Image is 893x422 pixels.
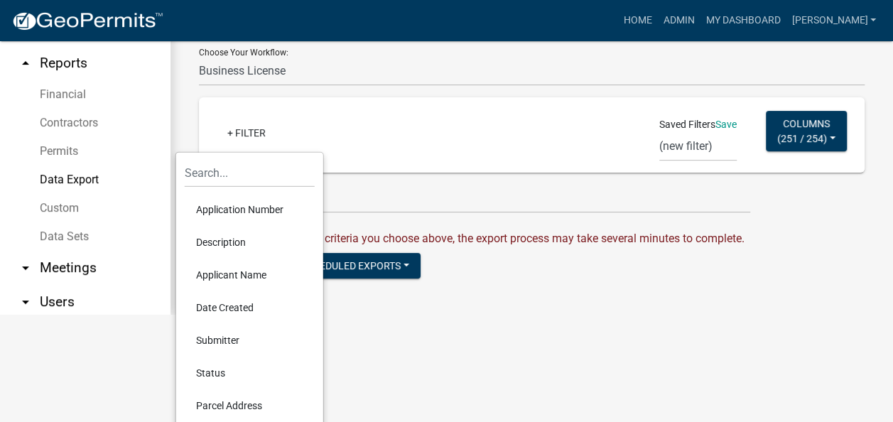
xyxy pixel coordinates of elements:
[185,389,315,422] li: Parcel Address
[17,55,34,72] i: arrow_drop_up
[185,259,315,291] li: Applicant Name
[17,259,34,276] i: arrow_drop_down
[185,357,315,389] li: Status
[289,253,421,278] button: Scheduled Exports
[17,293,34,310] i: arrow_drop_down
[216,120,277,146] a: + Filter
[205,232,745,245] span: Note: Depending on the criteria you choose above, the export process may take several minutes to ...
[715,119,737,130] a: Save
[185,158,315,188] input: Search...
[766,111,847,151] button: Columns(251 / 254)
[185,193,315,226] li: Application Number
[199,184,750,213] input: Search for applications!
[659,117,715,132] span: Saved Filters
[657,7,700,34] a: Admin
[185,226,315,259] li: Description
[700,7,786,34] a: My Dashboard
[781,132,823,144] span: 251 / 254
[617,7,657,34] a: Home
[185,291,315,324] li: Date Created
[786,7,882,34] a: [PERSON_NAME]
[185,324,315,357] li: Submitter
